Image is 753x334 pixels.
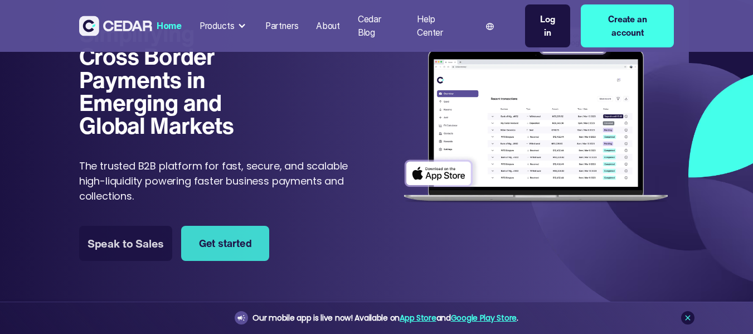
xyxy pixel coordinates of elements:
a: Log in [525,4,571,47]
a: Create an account [581,4,674,47]
h1: Simplifying Cross Border Payments in Emerging and Global Markets [79,22,244,137]
div: Products [200,20,235,33]
a: Speak to Sales [79,226,173,261]
p: The trusted B2B platform for fast, secure, and scalable high-liquidity powering faster business p... [79,158,354,204]
div: Home [157,20,182,33]
div: Log in [536,13,560,39]
div: Products [195,15,252,37]
a: Cedar Blog [353,7,404,45]
div: Partners [265,20,299,33]
img: world icon [486,23,494,31]
a: About [312,14,344,38]
a: Get started [181,226,269,261]
img: Dashboard of transactions [398,22,674,210]
div: Help Center [417,13,461,39]
div: About [316,20,340,33]
a: Home [152,14,186,38]
a: Help Center [412,7,466,45]
div: Cedar Blog [358,13,400,39]
a: Partners [261,14,303,38]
